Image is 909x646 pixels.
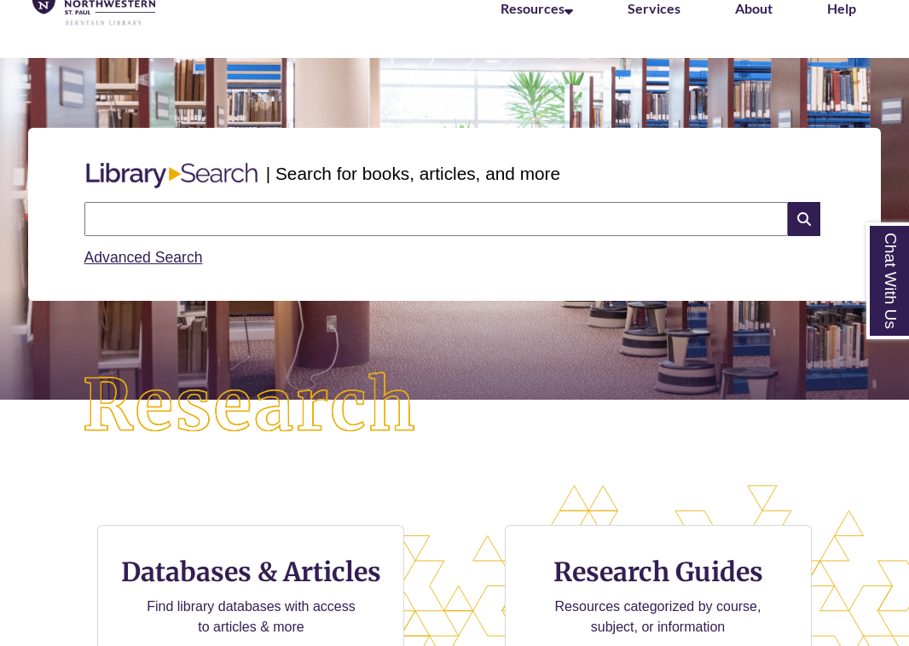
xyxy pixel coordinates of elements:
[266,160,560,187] p: | Search for books, articles, and more
[78,156,266,195] img: Libary Search
[45,335,454,477] img: Research
[84,249,203,266] a: Advanced Search
[788,202,820,236] i: Search
[519,556,797,588] h3: Research Guides
[547,597,769,637] p: Resources categorized by course, subject, or information
[140,597,362,637] p: Find library databases with access to articles & more
[112,556,390,588] h3: Databases & Articles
